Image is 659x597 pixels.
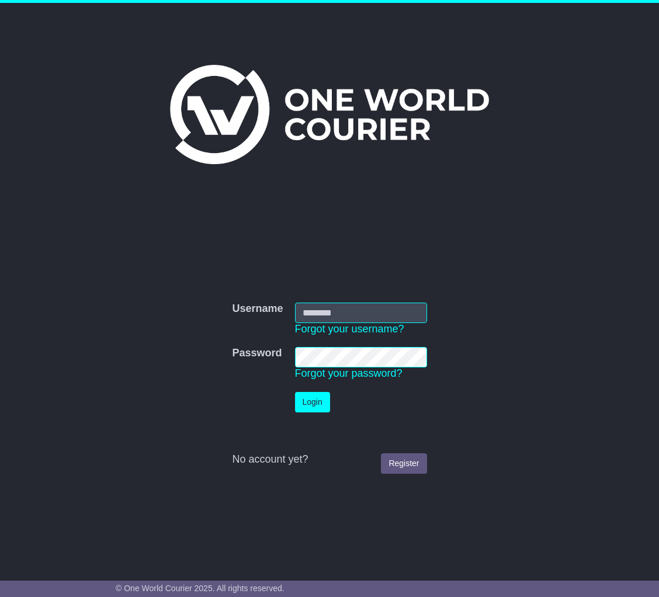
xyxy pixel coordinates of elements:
[295,392,330,412] button: Login
[232,453,426,466] div: No account yet?
[232,347,282,360] label: Password
[116,584,285,593] span: © One World Courier 2025. All rights reserved.
[295,367,403,379] a: Forgot your password?
[295,323,404,335] a: Forgot your username?
[381,453,426,474] a: Register
[232,303,283,315] label: Username
[170,65,489,164] img: One World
